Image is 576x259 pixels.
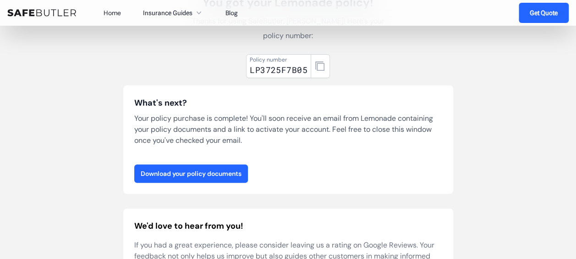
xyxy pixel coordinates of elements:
a: Home [104,9,121,17]
h3: What's next? [134,96,442,109]
div: Policy number [250,56,307,63]
p: Your policy purchase is complete! You'll soon receive an email from Lemonade containing your poli... [134,113,442,146]
div: LP3725F7B05 [250,63,307,76]
h2: We'd love to hear from you! [134,220,442,232]
a: Blog [225,9,238,17]
a: Download your policy documents [134,164,248,183]
button: Insurance Guides [143,7,203,18]
p: Thanks for using SafeButler, [PERSON_NAME]! Here's your policy number: [186,14,391,43]
a: Get Quote [519,3,569,23]
img: SafeButler Text Logo [7,9,76,17]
